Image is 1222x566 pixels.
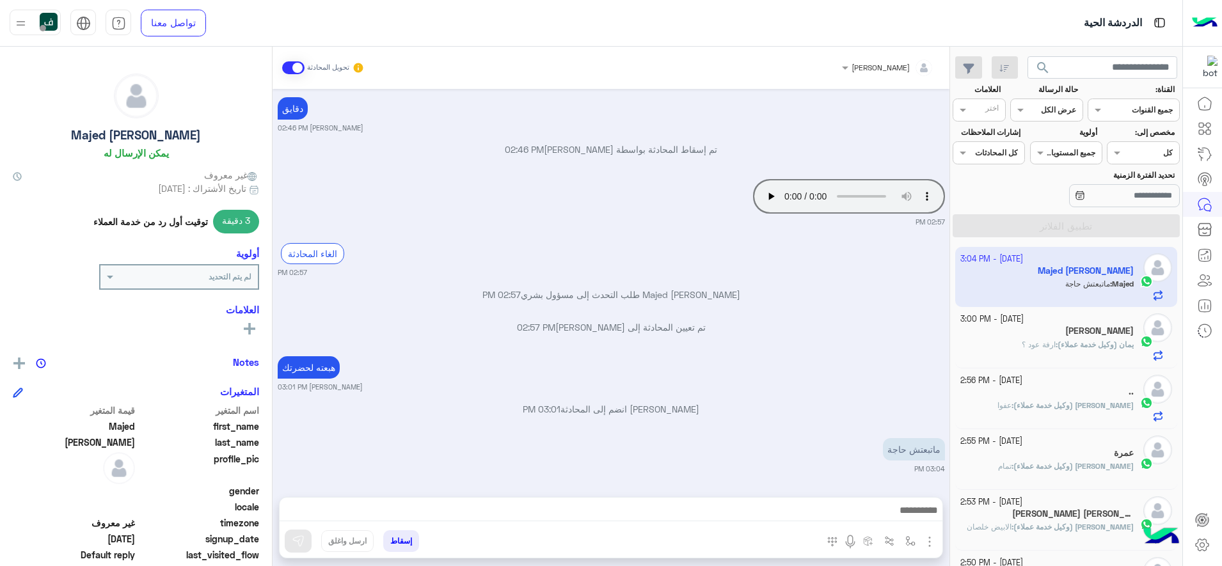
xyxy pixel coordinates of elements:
img: WhatsApp [1140,397,1153,409]
span: timezone [138,516,260,530]
b: : [1012,400,1134,410]
img: select flow [905,536,916,546]
b: : [1056,340,1134,349]
img: defaultAdmin.png [1143,313,1172,342]
img: defaultAdmin.png [103,452,135,484]
button: select flow [900,530,921,551]
small: 02:57 PM [916,217,945,227]
h5: .. [1129,386,1134,397]
img: defaultAdmin.png [1143,436,1172,464]
span: [PERSON_NAME] [852,63,910,72]
p: تم إسقاط المحادثة بواسطة [PERSON_NAME] [278,143,945,156]
p: الدردشة الحية [1084,15,1142,32]
b: لم يتم التحديد [209,272,251,281]
label: حالة الرسالة [1012,84,1078,95]
span: 2025-10-06T13:50:11.766Z [13,532,135,546]
img: make a call [827,537,837,547]
label: تحديد الفترة الزمنية [1031,169,1175,181]
label: القناة: [1090,84,1175,95]
span: 02:57 PM [517,322,555,333]
small: 02:57 PM [278,267,307,278]
span: 03:01 PM [523,404,560,414]
span: null [13,484,135,498]
img: profile [13,15,29,31]
button: search [1028,56,1059,84]
p: 11/10/2025, 2:46 PM [278,97,308,120]
h6: العلامات [13,304,259,315]
img: hulul-logo.png [1139,515,1184,560]
img: userImage [40,13,58,31]
span: يمان (وكيل خدمة عملاء) [1058,340,1134,349]
small: [PERSON_NAME] 03:01 PM [278,382,363,392]
span: عفوا [997,400,1012,410]
span: search [1035,60,1051,75]
label: إشارات الملاحظات [954,127,1020,138]
audio: Your browser does not support the audio tag. [753,179,945,214]
img: Trigger scenario [884,536,894,546]
img: defaultAdmin.png [115,74,158,118]
p: 11/10/2025, 3:01 PM [278,356,340,379]
span: [PERSON_NAME] (وكيل خدمة عملاء) [1013,400,1134,410]
span: signup_date [138,532,260,546]
div: اختر [985,102,1001,117]
img: send attachment [922,534,937,549]
a: tab [106,10,131,36]
img: tab [1152,15,1168,31]
img: defaultAdmin.png [1143,375,1172,404]
span: locale [138,500,260,514]
span: first_name [138,420,260,433]
span: غير معروف [13,516,135,530]
img: 101148596323591 [1194,56,1218,79]
h5: sara osama [1012,508,1134,519]
h5: Majed [PERSON_NAME] [71,128,201,143]
span: قيمة المتغير [13,404,135,417]
a: تواصل معنا [141,10,206,36]
small: تحويل المحادثة [307,63,349,73]
span: Default reply [13,548,135,562]
h6: أولوية [236,248,259,259]
img: notes [36,358,46,368]
span: [PERSON_NAME] (وكيل خدمة عملاء) [1013,461,1134,471]
button: إسقاط [383,530,419,552]
b: : [1012,522,1134,531]
img: send voice note [843,534,858,549]
span: profile_pic [138,452,260,482]
img: Logo [1192,10,1218,36]
span: last_name [138,436,260,449]
img: add [13,358,25,369]
span: Majed [13,420,135,433]
span: تاريخ الأشتراك : [DATE] [158,182,246,195]
small: [DATE] - 3:00 PM [960,313,1024,326]
label: العلامات [954,84,1001,95]
span: توقيت أول رد من خدمة العملاء [93,215,208,228]
h5: رياض خليفه [1065,326,1134,336]
small: [DATE] - 2:53 PM [960,496,1022,508]
span: 02:57 PM [482,289,521,300]
span: غير معروف [204,168,259,182]
p: تم تعيين المحادثة إلى [PERSON_NAME] [278,320,945,334]
span: 3 دقيقة [213,210,260,233]
img: WhatsApp [1140,335,1153,348]
small: [PERSON_NAME] 02:46 PM [278,123,363,133]
img: create order [863,536,873,546]
span: null [13,500,135,514]
span: [PERSON_NAME] (وكيل خدمة عملاء) [1013,522,1134,531]
img: send message [292,535,305,547]
p: Majed [PERSON_NAME] طلب التحدث إلى مسؤول بشري [278,288,945,301]
h6: المتغيرات [220,386,259,397]
span: تمام [998,461,1012,471]
img: tab [111,16,126,31]
label: أولوية [1031,127,1097,138]
button: تطبيق الفلاتر [953,214,1180,237]
p: [PERSON_NAME] انضم إلى المحادثة [278,402,945,416]
button: create order [858,530,879,551]
span: gender [138,484,260,498]
img: WhatsApp [1140,518,1153,531]
img: defaultAdmin.png [1143,496,1172,525]
h5: عمرة [1114,448,1134,459]
span: Abo Aljoud [13,436,135,449]
small: [DATE] - 2:55 PM [960,436,1022,448]
small: 03:04 PM [914,464,945,474]
small: [DATE] - 2:56 PM [960,375,1022,387]
span: 02:46 PM [505,144,544,155]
